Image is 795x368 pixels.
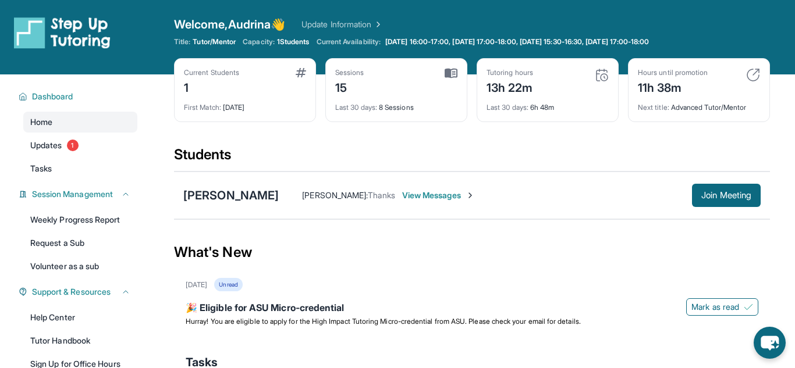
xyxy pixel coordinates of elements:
div: Sessions [335,68,364,77]
span: Join Meeting [701,192,751,199]
button: Dashboard [27,91,130,102]
span: [DATE] 16:00-17:00, [DATE] 17:00-18:00, [DATE] 15:30-16:30, [DATE] 17:00-18:00 [385,37,649,47]
span: Capacity: [243,37,275,47]
span: Support & Resources [32,286,111,298]
span: Current Availability: [317,37,381,47]
a: Tutor Handbook [23,330,137,351]
button: Join Meeting [692,184,761,207]
a: [DATE] 16:00-17:00, [DATE] 17:00-18:00, [DATE] 15:30-16:30, [DATE] 17:00-18:00 [383,37,651,47]
span: Welcome, Audrina 👋 [174,16,285,33]
button: chat-button [754,327,786,359]
img: card [746,68,760,82]
a: Update Information [301,19,383,30]
div: 15 [335,77,364,96]
div: Unread [214,278,242,291]
span: 1 Students [277,37,310,47]
span: View Messages [402,190,475,201]
a: Home [23,112,137,133]
span: Last 30 days : [487,103,528,112]
a: Weekly Progress Report [23,209,137,230]
div: What's New [174,227,770,278]
img: Chevron Right [371,19,383,30]
a: Volunteer as a sub [23,256,137,277]
div: 6h 48m [487,96,609,112]
span: Thanks [368,190,395,200]
div: 11h 38m [638,77,708,96]
a: Updates1 [23,135,137,156]
div: 13h 22m [487,77,533,96]
div: Advanced Tutor/Mentor [638,96,760,112]
span: Last 30 days : [335,103,377,112]
img: Mark as read [744,302,753,312]
span: Tasks [30,163,52,174]
span: [PERSON_NAME] : [302,190,368,200]
div: Students [174,145,770,171]
div: Hours until promotion [638,68,708,77]
div: Tutoring hours [487,68,533,77]
div: Current Students [184,68,239,77]
div: 🎉 Eligible for ASU Micro-credential [186,301,758,317]
span: Updates [30,140,62,151]
div: [DATE] [186,280,207,290]
span: Tutor/Mentor [193,37,236,47]
span: Dashboard [32,91,73,102]
div: 1 [184,77,239,96]
button: Support & Resources [27,286,130,298]
span: Title: [174,37,190,47]
img: Chevron-Right [466,191,475,200]
span: Home [30,116,52,128]
span: Mark as read [691,301,739,313]
img: card [296,68,306,77]
span: Session Management [32,188,113,200]
button: Session Management [27,188,130,200]
span: Next title : [638,103,669,112]
span: First Match : [184,103,221,112]
button: Mark as read [686,298,758,316]
div: [DATE] [184,96,306,112]
img: card [595,68,609,82]
span: Hurray! You are eligible to apply for the High Impact Tutoring Micro-credential from ASU. Please ... [186,317,581,326]
img: card [445,68,457,78]
img: logo [14,16,111,49]
div: [PERSON_NAME] [183,187,279,203]
a: Request a Sub [23,233,137,253]
a: Help Center [23,307,137,328]
div: 8 Sessions [335,96,457,112]
span: 1 [67,140,79,151]
a: Tasks [23,158,137,179]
